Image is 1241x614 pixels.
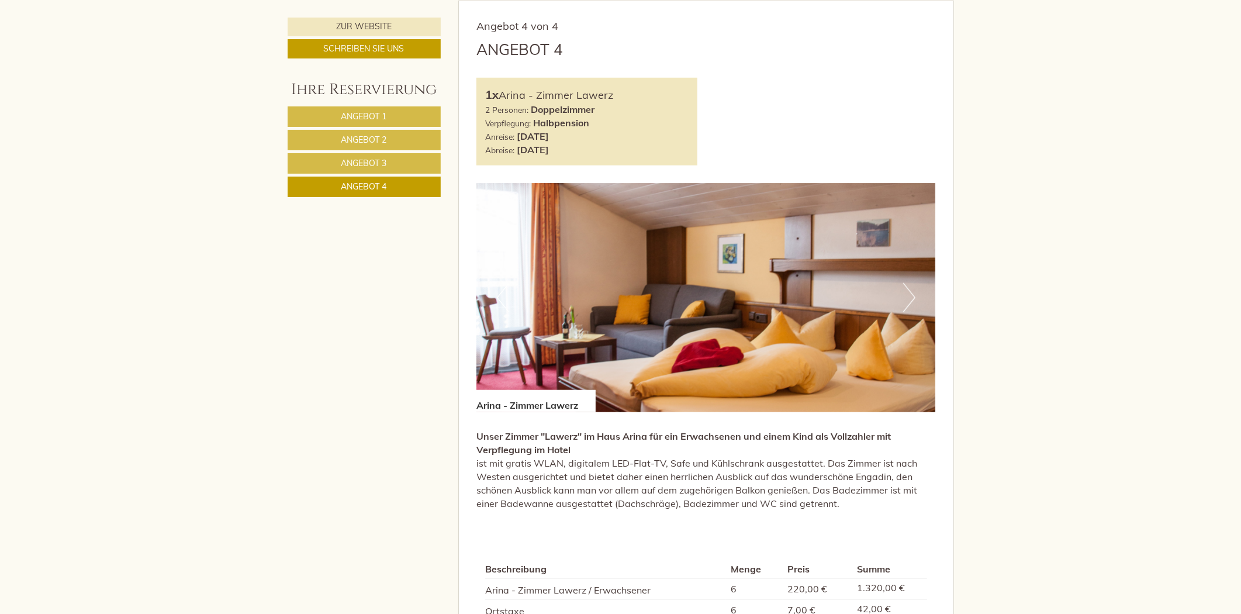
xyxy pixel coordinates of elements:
b: Halbpension [533,117,589,129]
th: Preis [783,560,852,578]
span: Angebot 2 [341,134,387,145]
small: Anreise: [485,132,514,142]
a: Schreiben Sie uns [288,39,441,58]
b: 1x [485,87,499,102]
td: Arina - Zimmer Lawerz / Erwachsener [485,579,726,600]
small: 2 Personen: [485,105,528,115]
td: 1.320,00 € [852,579,927,600]
a: Zur Website [288,18,441,36]
span: Angebot 3 [341,158,387,168]
th: Menge [726,560,782,578]
b: [DATE] [517,144,549,156]
button: Previous [497,283,509,312]
th: Beschreibung [485,560,726,578]
td: 6 [726,579,782,600]
span: Angebot 4 [341,181,387,192]
div: Angebot 4 [476,39,563,60]
p: ist mit gratis WLAN, digitalem LED-Flat-TV, Safe und Kühlschrank ausgestattet. Das Zimmer ist nac... [476,430,936,510]
b: Doppelzimmer [531,104,594,115]
span: Angebot 1 [341,111,387,122]
b: [DATE] [517,130,549,142]
small: Abreise: [485,145,514,155]
button: Next [903,283,915,312]
span: 220,00 € [787,583,827,595]
div: Arina - Zimmer Lawerz [476,390,596,412]
img: image [476,183,935,413]
small: Verpflegung: [485,118,531,128]
div: Arina - Zimmer Lawerz [485,87,689,104]
div: Ihre Reservierung [288,79,441,101]
span: Angebot 4 von 4 [476,19,558,33]
strong: Unser Zimmer "Lawerz" im Haus Arina für ein Erwachsenen und einem Kind als Vollzahler mit Verpfle... [476,430,891,456]
th: Summe [852,560,927,578]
